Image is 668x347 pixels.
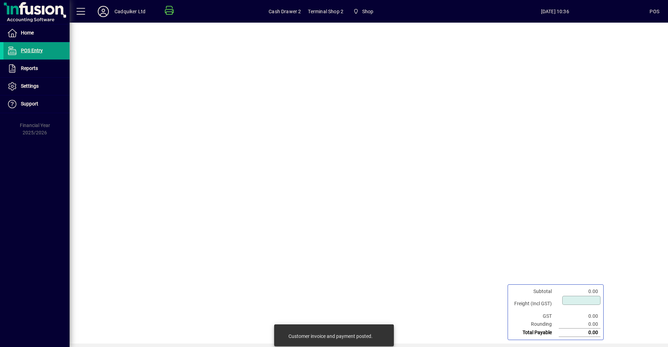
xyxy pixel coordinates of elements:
span: Home [21,30,34,36]
span: Shop [362,6,374,17]
div: Cadquiker Ltd [114,6,145,17]
td: Total Payable [511,329,559,337]
span: Settings [21,83,39,89]
span: [DATE] 10:36 [460,6,650,17]
td: Subtotal [511,287,559,295]
a: Support [3,95,70,113]
span: POS Entry [21,48,43,53]
button: Profile [92,5,114,18]
td: 0.00 [559,320,601,329]
a: Reports [3,60,70,77]
td: GST [511,312,559,320]
span: Shop [350,5,376,18]
td: 0.00 [559,287,601,295]
a: Home [3,24,70,42]
td: Freight (Incl GST) [511,295,559,312]
span: Terminal Shop 2 [308,6,343,17]
div: Customer invoice and payment posted. [288,333,373,340]
span: Cash Drawer 2 [269,6,301,17]
td: Rounding [511,320,559,329]
td: 0.00 [559,312,601,320]
div: POS [650,6,659,17]
td: 0.00 [559,329,601,337]
a: Settings [3,78,70,95]
span: Reports [21,65,38,71]
span: Support [21,101,38,107]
